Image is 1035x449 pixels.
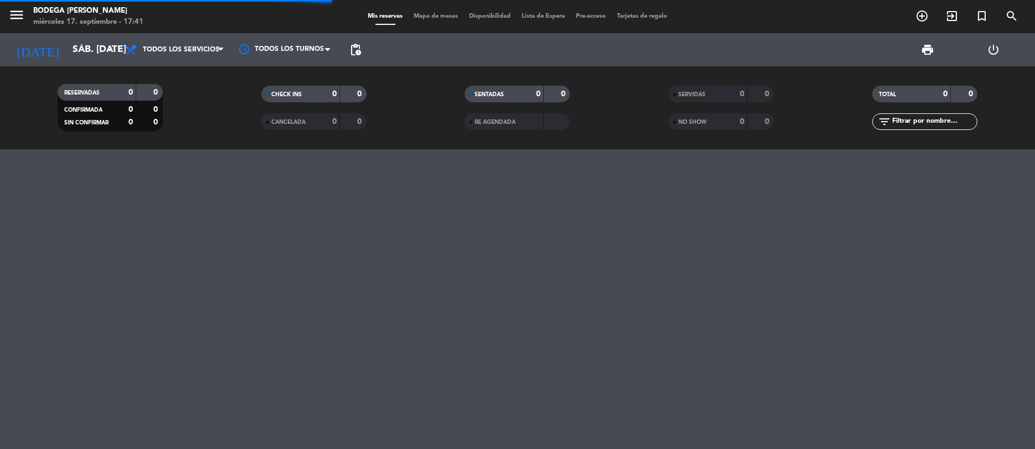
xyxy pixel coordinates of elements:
[943,90,948,98] strong: 0
[362,13,408,19] span: Mis reservas
[969,90,975,98] strong: 0
[765,118,771,126] strong: 0
[561,90,568,98] strong: 0
[349,43,362,56] span: pending_actions
[128,106,133,113] strong: 0
[357,90,364,98] strong: 0
[975,9,988,23] i: turned_in_not
[103,43,116,56] i: arrow_drop_down
[64,90,100,96] span: RESERVADAS
[332,90,337,98] strong: 0
[332,118,337,126] strong: 0
[357,118,364,126] strong: 0
[143,46,219,54] span: Todos los servicios
[128,118,133,126] strong: 0
[153,106,160,113] strong: 0
[128,88,133,96] strong: 0
[945,9,959,23] i: exit_to_app
[408,13,464,19] span: Mapa de mesas
[33,17,143,28] div: miércoles 17. septiembre - 17:41
[8,7,25,23] i: menu
[153,88,160,96] strong: 0
[987,43,1000,56] i: power_settings_new
[516,13,570,19] span: Lista de Espera
[961,33,1027,66] div: LOG OUT
[475,92,504,97] span: SENTADAS
[1005,9,1018,23] i: search
[611,13,673,19] span: Tarjetas de regalo
[915,9,929,23] i: add_circle_outline
[271,119,306,125] span: CANCELADA
[765,90,771,98] strong: 0
[570,13,611,19] span: Pre-acceso
[678,92,706,97] span: SERVIDAS
[536,90,540,98] strong: 0
[879,92,896,97] span: TOTAL
[921,43,934,56] span: print
[678,119,707,125] span: NO SHOW
[464,13,516,19] span: Disponibilidad
[33,6,143,17] div: Bodega [PERSON_NAME]
[740,90,744,98] strong: 0
[8,7,25,27] button: menu
[64,107,102,113] span: CONFIRMADA
[891,116,977,128] input: Filtrar por nombre...
[64,120,109,126] span: SIN CONFIRMAR
[475,119,516,125] span: RE AGENDADA
[8,38,67,62] i: [DATE]
[740,118,744,126] strong: 0
[878,115,891,128] i: filter_list
[153,118,160,126] strong: 0
[271,92,302,97] span: CHECK INS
